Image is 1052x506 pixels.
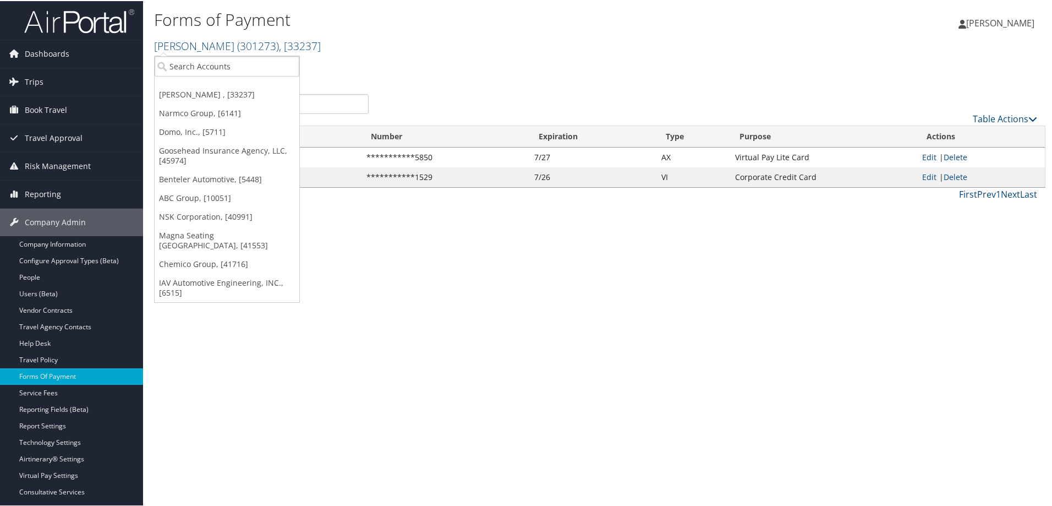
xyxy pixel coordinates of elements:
[996,187,1001,199] a: 1
[730,125,917,146] th: Purpose: activate to sort column ascending
[279,37,321,52] span: , [ 33237 ]
[922,151,936,161] a: Edit
[1020,187,1037,199] a: Last
[25,67,43,95] span: Trips
[25,151,91,179] span: Risk Management
[656,125,729,146] th: Type
[959,187,977,199] a: First
[237,37,279,52] span: ( 301273 )
[155,225,299,254] a: Magna Seating [GEOGRAPHIC_DATA], [41553]
[730,166,917,186] td: Corporate Credit Card
[361,125,529,146] th: Number
[966,16,1034,28] span: [PERSON_NAME]
[656,166,729,186] td: VI
[154,7,748,30] h1: Forms of Payment
[917,166,1045,186] td: |
[1001,187,1020,199] a: Next
[25,123,83,151] span: Travel Approval
[958,6,1045,39] a: [PERSON_NAME]
[155,122,299,140] a: Domo, Inc., [5711]
[922,171,936,181] a: Edit
[977,187,996,199] a: Prev
[155,169,299,188] a: Benteler Automotive, [5448]
[24,7,134,33] img: airportal-logo.png
[529,125,656,146] th: Expiration: activate to sort column ascending
[155,254,299,273] a: Chemico Group, [41716]
[155,188,299,206] a: ABC Group, [10051]
[154,37,321,52] a: [PERSON_NAME]
[25,39,69,67] span: Dashboards
[25,95,67,123] span: Book Travel
[155,206,299,225] a: NSK Corporation, [40991]
[917,125,1045,146] th: Actions
[529,166,656,186] td: 7/26
[529,146,656,166] td: 7/27
[25,208,86,235] span: Company Admin
[155,273,299,301] a: IAV Automotive Engineering, INC., [6515]
[656,146,729,166] td: AX
[730,146,917,166] td: Virtual Pay Lite Card
[944,151,967,161] a: Delete
[155,103,299,122] a: Narmco Group, [6141]
[917,146,1045,166] td: |
[155,140,299,169] a: Goosehead Insurance Agency, LLC, [45974]
[944,171,967,181] a: Delete
[155,55,299,75] input: Search Accounts
[25,179,61,207] span: Reporting
[973,112,1037,124] a: Table Actions
[155,84,299,103] a: [PERSON_NAME] , [33237]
